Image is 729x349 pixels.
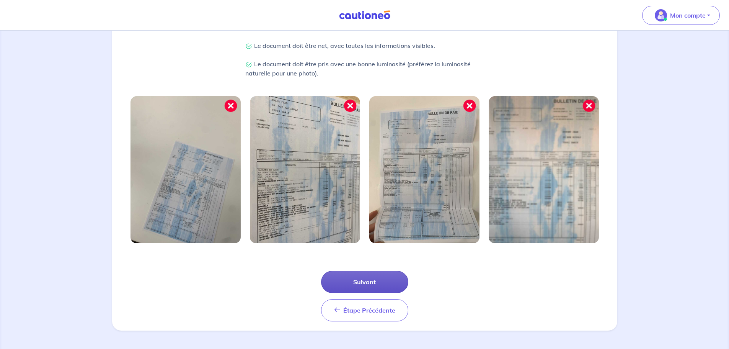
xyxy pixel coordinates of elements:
[321,299,408,321] button: Étape Précédente
[321,271,408,293] button: Suivant
[245,41,484,78] p: Le document doit être net, avec toutes les informations visibles. Le document doit être pris avec...
[670,11,706,20] p: Mon compte
[369,96,479,243] img: Image mal cadrée 3
[343,306,395,314] span: Étape Précédente
[489,96,599,243] img: Image mal cadrée 4
[336,10,393,20] img: Cautioneo
[642,6,720,25] button: illu_account_valid_menu.svgMon compte
[245,61,252,68] img: Check
[245,43,252,50] img: Check
[250,96,360,243] img: Image mal cadrée 2
[655,9,667,21] img: illu_account_valid_menu.svg
[130,96,241,243] img: Image mal cadrée 1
